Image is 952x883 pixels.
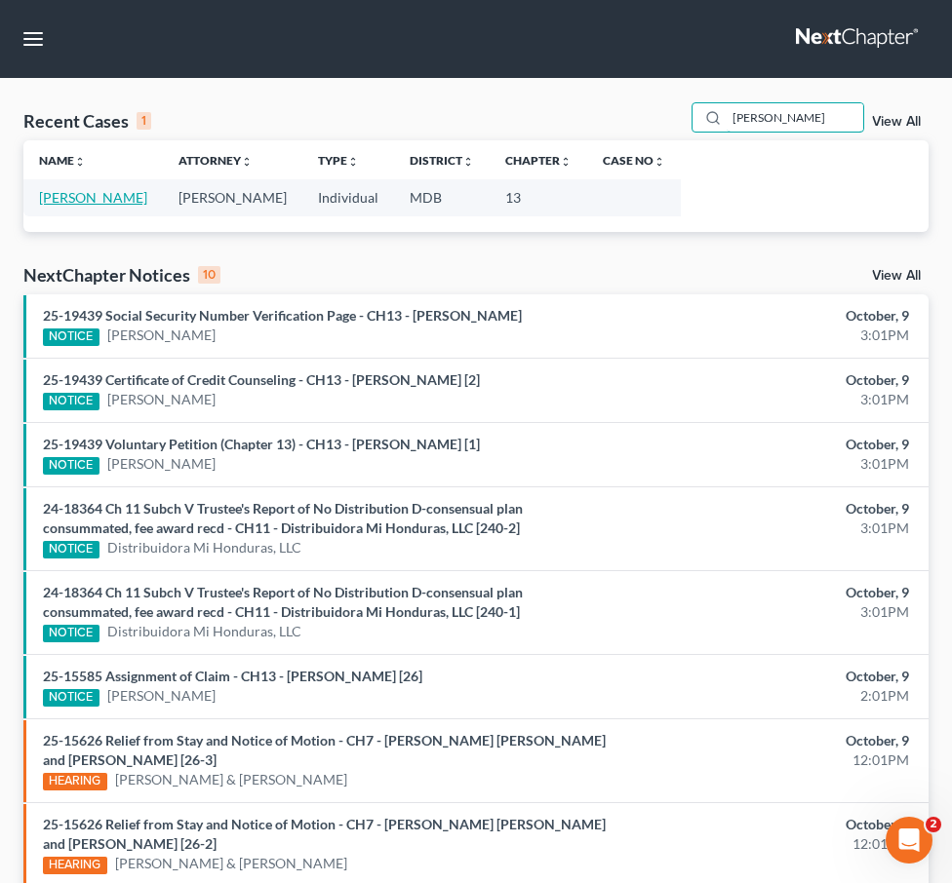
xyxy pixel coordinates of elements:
iframe: Intercom live chat [886,817,932,864]
a: Distribuidora Mi Honduras, LLC [107,538,301,557]
div: 3:01PM [633,518,909,538]
a: [PERSON_NAME] [107,454,216,474]
input: Search by name... [727,103,863,132]
a: 24-18364 Ch 11 Subch V Trustee's Report of No Distribution D-consensual plan consummated, fee awa... [43,500,523,536]
a: View All [872,269,921,283]
a: [PERSON_NAME] [39,189,147,206]
a: 25-19439 Voluntary Petition (Chapter 13) - CH13 - [PERSON_NAME] [1] [43,436,480,452]
a: [PERSON_NAME] & [PERSON_NAME] [115,854,347,873]
i: unfold_more [560,156,572,168]
div: October, 9 [633,435,909,454]
a: 25-15626 Relief from Stay and Notice of Motion - CH7 - [PERSON_NAME] [PERSON_NAME] and [PERSON_NA... [43,816,606,852]
div: October, 9 [633,306,909,326]
div: October, 9 [633,815,909,834]
a: Districtunfold_more [410,153,474,168]
a: [PERSON_NAME] [107,326,216,345]
div: NextChapter Notices [23,263,220,287]
div: 12:01PM [633,834,909,854]
span: 2 [926,817,941,832]
div: October, 9 [633,583,909,602]
a: [PERSON_NAME] [107,686,216,706]
a: [PERSON_NAME] & [PERSON_NAME] [115,770,347,789]
a: View All [872,115,921,129]
div: 12:01PM [633,750,909,770]
div: Recent Cases [23,109,151,133]
div: October, 9 [633,370,909,390]
a: 25-15626 Relief from Stay and Notice of Motion - CH7 - [PERSON_NAME] [PERSON_NAME] and [PERSON_NA... [43,732,606,768]
div: 1 [137,112,151,130]
i: unfold_more [654,156,665,168]
div: 3:01PM [633,454,909,474]
div: 10 [198,266,220,284]
a: 25-19439 Social Security Number Verification Page - CH13 - [PERSON_NAME] [43,307,522,324]
td: MDB [394,179,490,215]
div: October, 9 [633,499,909,518]
a: 25-19439 Certificate of Credit Counseling - CH13 - [PERSON_NAME] [2] [43,371,480,388]
div: 3:01PM [633,390,909,409]
div: NOTICE [43,328,99,346]
div: October, 9 [633,731,909,750]
div: NOTICE [43,393,99,410]
i: unfold_more [241,156,253,168]
a: Nameunfold_more [39,153,86,168]
a: Distribuidora Mi Honduras, LLC [107,622,301,641]
i: unfold_more [347,156,359,168]
td: Individual [302,179,394,215]
a: Attorneyunfold_more [178,153,253,168]
a: 25-15585 Assignment of Claim - CH13 - [PERSON_NAME] [26] [43,668,422,684]
div: 3:01PM [633,602,909,622]
a: Case Nounfold_more [603,153,665,168]
i: unfold_more [462,156,474,168]
div: NOTICE [43,625,99,642]
i: unfold_more [74,156,86,168]
a: Chapterunfold_more [505,153,572,168]
div: HEARING [43,857,107,874]
a: Typeunfold_more [318,153,359,168]
td: 13 [490,179,587,215]
div: 3:01PM [633,326,909,345]
div: NOTICE [43,541,99,558]
div: NOTICE [43,457,99,475]
a: 24-18364 Ch 11 Subch V Trustee's Report of No Distribution D-consensual plan consummated, fee awa... [43,584,523,620]
div: 2:01PM [633,686,909,706]
div: NOTICE [43,689,99,707]
a: [PERSON_NAME] [107,390,216,409]
td: [PERSON_NAME] [163,179,302,215]
div: HEARING [43,773,107,790]
div: October, 9 [633,667,909,686]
